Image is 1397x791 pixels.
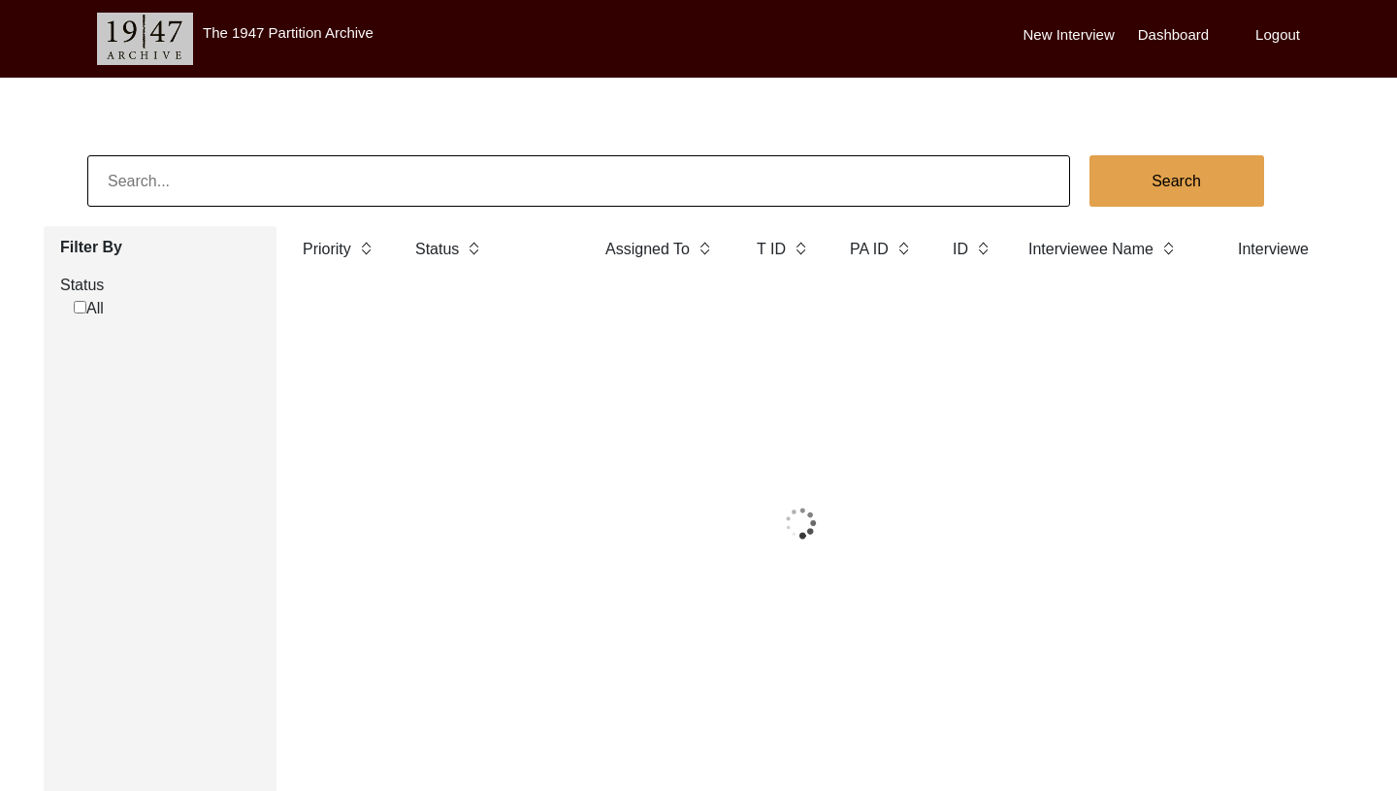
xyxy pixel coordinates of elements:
label: Status [60,274,262,297]
label: ID [953,238,968,261]
label: Interviewee Name [1028,238,1153,261]
label: The 1947 Partition Archive [203,24,374,41]
img: sort-button.png [467,238,480,259]
img: sort-button.png [1161,238,1175,259]
img: header-logo.png [97,13,193,65]
label: Priority [303,238,351,261]
label: Status [415,238,459,261]
label: Interviewer [1238,238,1314,261]
label: New Interview [1023,24,1115,47]
button: Search [1089,155,1264,207]
img: sort-button.png [359,238,373,259]
img: sort-button.png [896,238,910,259]
img: sort-button.png [976,238,990,259]
label: All [74,297,104,320]
input: All [74,301,86,313]
label: PA ID [850,238,889,261]
label: Dashboard [1138,24,1209,47]
img: sort-button.png [794,238,807,259]
label: Filter By [60,236,262,259]
img: sort-button.png [698,238,711,259]
label: Logout [1255,24,1300,47]
label: Assigned To [605,238,690,261]
label: T ID [757,238,786,261]
img: 1*9EBHIOzhE1XfMYoKz1JcsQ.gif [727,475,874,572]
input: Search... [87,155,1070,207]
